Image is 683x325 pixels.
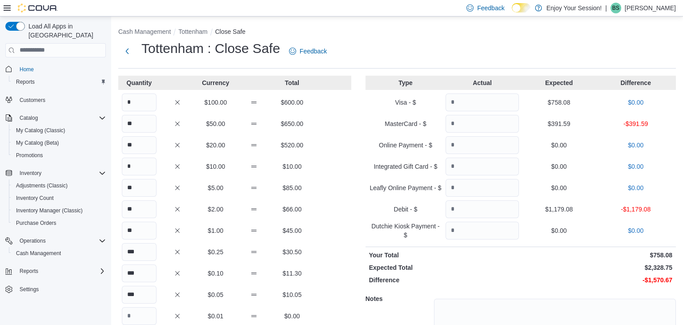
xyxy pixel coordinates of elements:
span: Promotions [16,152,43,159]
button: Customers [2,93,109,106]
span: Settings [16,284,106,295]
p: Difference [599,78,672,87]
button: Promotions [9,149,109,162]
p: $0.00 [522,226,596,235]
p: $0.10 [198,269,233,278]
p: $0.00 [522,162,596,171]
input: Quantity [122,158,157,175]
input: Quantity [122,243,157,261]
a: Home [16,64,37,75]
p: $10.05 [275,290,309,299]
p: $758.08 [522,98,596,107]
span: Adjustments (Classic) [16,182,68,189]
button: Inventory [16,168,45,179]
p: $758.08 [522,251,672,260]
p: $0.00 [599,141,672,150]
button: Reports [16,266,42,276]
p: MasterCard - $ [369,119,442,128]
p: $2,328.75 [522,263,672,272]
h5: Notes [366,290,432,308]
nav: An example of EuiBreadcrumbs [118,27,676,38]
span: My Catalog (Beta) [16,139,59,146]
p: Online Payment - $ [369,141,442,150]
p: Debit - $ [369,205,442,214]
span: Promotions [12,150,106,161]
input: Quantity [122,93,157,111]
p: Expected [522,78,596,87]
span: Home [16,64,106,75]
p: -$391.59 [599,119,672,128]
a: Cash Management [12,248,64,259]
span: Inventory [20,170,41,177]
button: Reports [2,265,109,277]
input: Quantity [122,307,157,325]
p: | [605,3,607,13]
p: $10.00 [198,162,233,171]
a: Purchase Orders [12,218,60,228]
button: Next [118,42,136,60]
p: $0.01 [198,312,233,321]
button: Inventory Count [9,192,109,204]
span: Feedback [300,47,327,56]
p: $0.00 [522,141,596,150]
span: My Catalog (Classic) [12,125,106,136]
p: $50.00 [198,119,233,128]
p: Dutchie Kiosk Payment - $ [369,222,442,240]
p: -$1,179.08 [599,205,672,214]
button: Close Safe [215,28,245,35]
button: Adjustments (Classic) [9,179,109,192]
div: Ben Seguin [611,3,621,13]
p: $0.00 [522,183,596,192]
input: Quantity [446,200,519,218]
button: Cash Management [118,28,171,35]
p: Leafly Online Payment - $ [369,183,442,192]
span: Home [20,66,34,73]
nav: Complex example [5,59,106,319]
span: Inventory [16,168,106,179]
p: $10.00 [275,162,309,171]
a: Feedback [285,42,330,60]
input: Quantity [446,222,519,240]
input: Quantity [122,222,157,240]
a: Promotions [12,150,47,161]
span: Purchase Orders [16,219,56,227]
span: Inventory Manager (Classic) [12,205,106,216]
span: Reports [20,268,38,275]
p: $0.00 [599,98,672,107]
button: Catalog [2,112,109,124]
button: Catalog [16,113,41,123]
p: $650.00 [275,119,309,128]
a: Inventory Count [12,193,57,203]
a: Customers [16,95,49,106]
a: Reports [12,77,38,87]
p: $0.00 [599,162,672,171]
p: $85.00 [275,183,309,192]
p: $0.00 [599,183,672,192]
span: Load All Apps in [GEOGRAPHIC_DATA] [25,22,106,40]
p: $2.00 [198,205,233,214]
span: My Catalog (Beta) [12,138,106,148]
span: Reports [16,266,106,276]
span: Cash Management [16,250,61,257]
button: Cash Management [9,247,109,260]
a: My Catalog (Beta) [12,138,63,148]
button: My Catalog (Classic) [9,124,109,137]
p: Quantity [122,78,157,87]
p: -$1,570.67 [522,276,672,284]
input: Quantity [122,115,157,133]
input: Quantity [446,179,519,197]
p: Integrated Gift Card - $ [369,162,442,171]
button: Home [2,63,109,76]
span: Customers [16,94,106,106]
p: $11.30 [275,269,309,278]
span: My Catalog (Classic) [16,127,65,134]
p: $45.00 [275,226,309,235]
p: $30.50 [275,248,309,256]
input: Quantity [122,286,157,304]
p: Type [369,78,442,87]
span: Inventory Count [12,193,106,203]
p: Enjoy Your Session! [546,3,602,13]
span: Feedback [477,4,504,12]
button: Purchase Orders [9,217,109,229]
